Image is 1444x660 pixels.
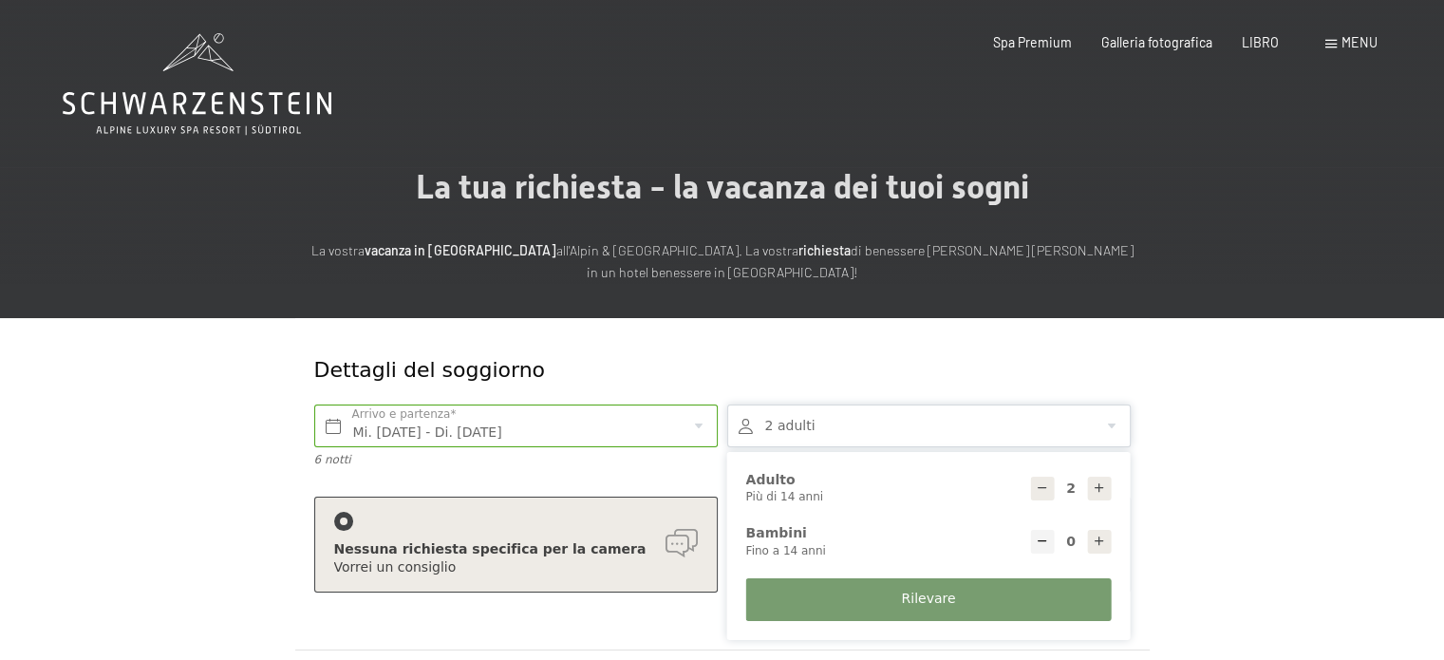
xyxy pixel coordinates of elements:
font: La tua richiesta - la vacanza dei tuoi sogni [416,167,1029,206]
font: all'Alpin & [GEOGRAPHIC_DATA]. La vostra [556,242,798,258]
font: Rilevare [901,591,955,606]
font: vacanza in [GEOGRAPHIC_DATA] [365,242,556,258]
a: Spa Premium [993,34,1072,50]
font: Dettagli del soggiorno [314,358,545,382]
font: La vostra [311,242,365,258]
font: richiesta [798,242,851,258]
font: menu [1341,34,1378,50]
font: 6 notti [314,453,351,466]
font: Vorrei un consiglio [334,559,457,575]
font: di benessere [PERSON_NAME] [PERSON_NAME] in un hotel benessere in [GEOGRAPHIC_DATA]! [587,242,1134,280]
button: Rilevare [746,578,1112,621]
a: LIBRO [1242,34,1279,50]
a: Galleria fotografica [1101,34,1212,50]
font: Nessuna richiesta specifica per la camera [334,541,647,556]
